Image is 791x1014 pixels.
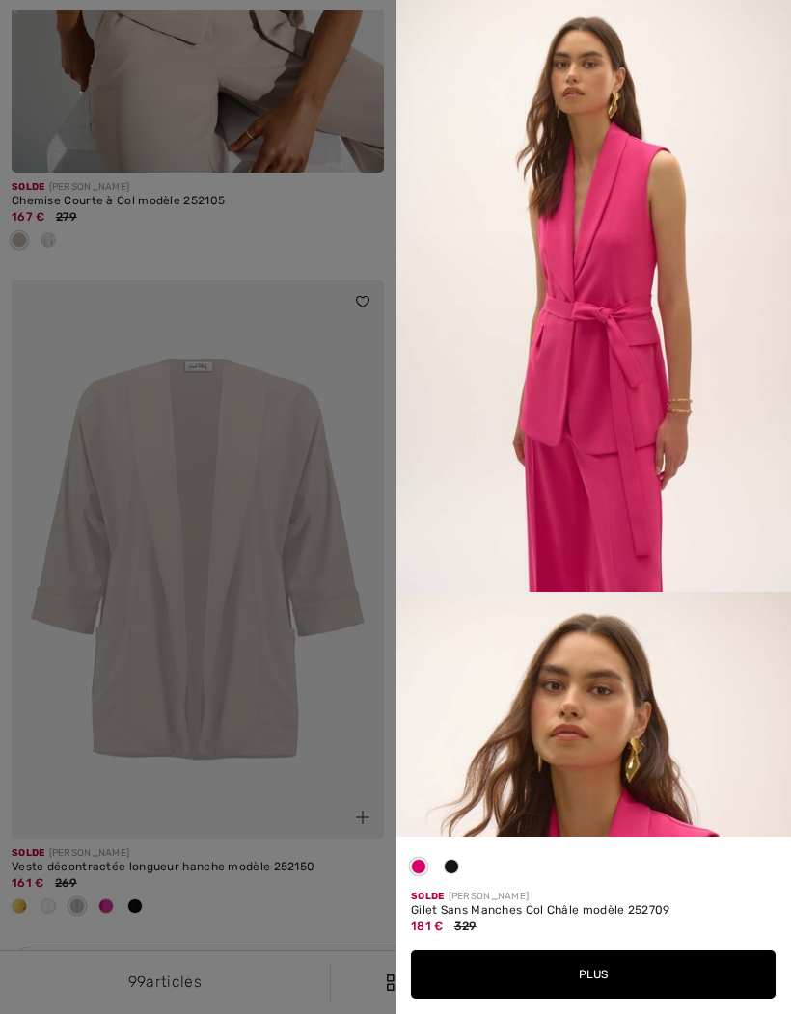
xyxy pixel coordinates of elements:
[411,920,444,933] span: 181 €
[411,890,776,904] div: [PERSON_NAME]
[437,852,466,890] div: Black
[411,891,445,902] span: Solde
[404,852,433,890] div: Geranium
[411,950,776,999] button: Plus
[411,904,776,918] div: Gilet Sans Manches Col Châle modèle 252709
[454,920,477,933] span: 329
